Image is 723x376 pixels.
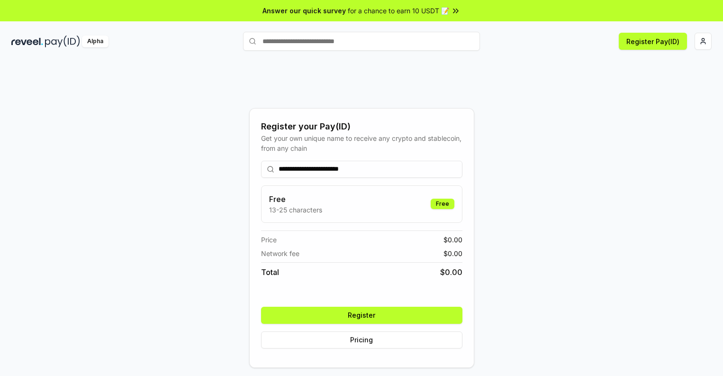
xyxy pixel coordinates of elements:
[262,6,346,16] span: Answer our quick survey
[261,331,462,348] button: Pricing
[443,248,462,258] span: $ 0.00
[261,307,462,324] button: Register
[11,36,43,47] img: reveel_dark
[440,266,462,278] span: $ 0.00
[443,235,462,245] span: $ 0.00
[82,36,108,47] div: Alpha
[261,133,462,153] div: Get your own unique name to receive any crypto and stablecoin, from any chain
[261,266,279,278] span: Total
[269,193,322,205] h3: Free
[261,120,462,133] div: Register your Pay(ID)
[619,33,687,50] button: Register Pay(ID)
[431,199,454,209] div: Free
[261,235,277,245] span: Price
[45,36,80,47] img: pay_id
[261,248,299,258] span: Network fee
[269,205,322,215] p: 13-25 characters
[348,6,449,16] span: for a chance to earn 10 USDT 📝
